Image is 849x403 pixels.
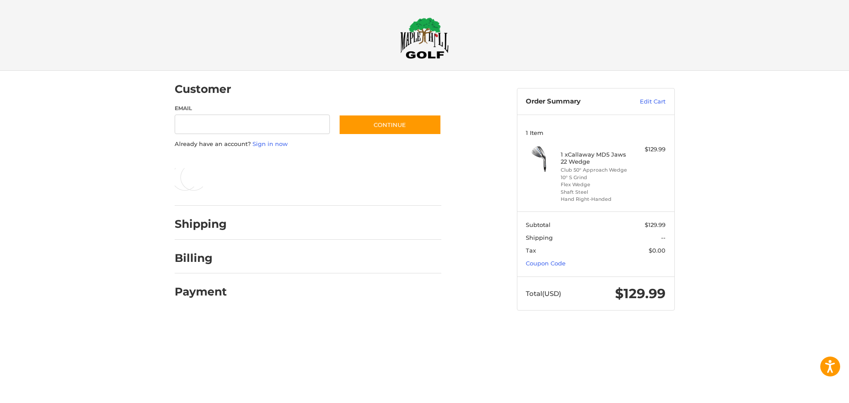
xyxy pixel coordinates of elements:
h2: Billing [175,251,226,265]
h2: Customer [175,82,231,96]
li: Hand Right-Handed [561,196,628,203]
span: $129.99 [645,221,665,228]
li: Club 50° Approach Wedge 10° S Grind [561,166,628,181]
li: Shaft Steel [561,188,628,196]
h3: 1 Item [526,129,665,136]
button: Continue [339,115,441,135]
img: Maple Hill Golf [400,17,449,59]
a: Edit Cart [621,97,665,106]
h4: 1 x Callaway MD5 Jaws 22 Wedge [561,151,628,165]
div: $129.99 [631,145,665,154]
span: Subtotal [526,221,551,228]
iframe: Gorgias live chat messenger [9,365,105,394]
a: Coupon Code [526,260,566,267]
span: Total (USD) [526,289,561,298]
a: Sign in now [252,140,288,147]
h2: Shipping [175,217,227,231]
li: Flex Wedge [561,181,628,188]
p: Already have an account? [175,140,441,149]
span: -- [661,234,665,241]
span: $129.99 [615,285,665,302]
span: $0.00 [649,247,665,254]
h3: Order Summary [526,97,621,106]
span: Shipping [526,234,553,241]
span: Tax [526,247,536,254]
label: Email [175,104,330,112]
h2: Payment [175,285,227,299]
